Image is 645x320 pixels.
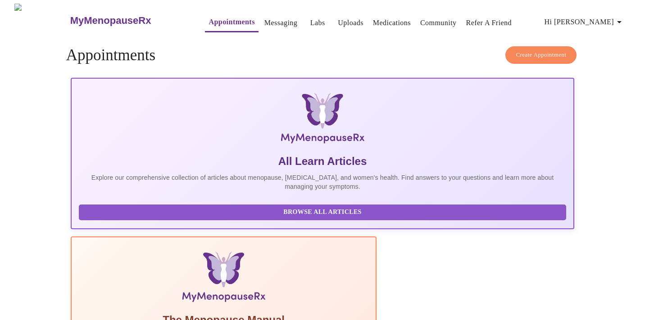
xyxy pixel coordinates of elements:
a: Browse All Articles [79,208,568,215]
h5: All Learn Articles [79,154,566,169]
button: Appointments [205,13,258,32]
button: Uploads [334,14,367,32]
a: MyMenopauseRx [69,5,187,36]
a: Appointments [209,16,254,28]
a: Refer a Friend [466,17,512,29]
button: Hi [PERSON_NAME] [541,13,628,31]
button: Medications [369,14,414,32]
a: Labs [310,17,325,29]
img: MyMenopauseRx Logo [154,93,491,147]
button: Messaging [261,14,301,32]
button: Community [417,14,460,32]
button: Labs [303,14,332,32]
button: Browse All Articles [79,204,566,220]
img: Menopause Manual [125,252,322,306]
span: Hi [PERSON_NAME] [545,16,625,28]
img: MyMenopauseRx Logo [14,4,69,37]
a: Messaging [264,17,297,29]
button: Create Appointment [505,46,577,64]
button: Refer a Friend [463,14,516,32]
p: Explore our comprehensive collection of articles about menopause, [MEDICAL_DATA], and women's hea... [79,173,566,191]
a: Community [420,17,457,29]
a: Uploads [338,17,363,29]
span: Create Appointment [516,50,566,60]
a: Medications [373,17,411,29]
h4: Appointments [66,46,579,64]
span: Browse All Articles [88,207,557,218]
h3: MyMenopauseRx [70,15,151,27]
